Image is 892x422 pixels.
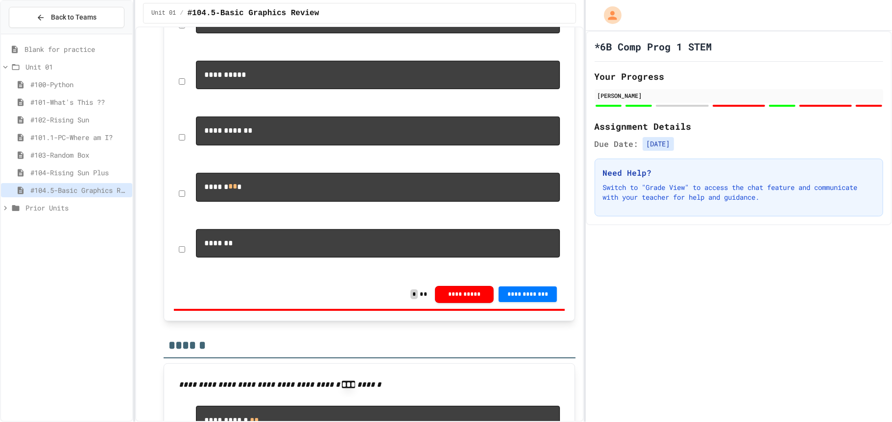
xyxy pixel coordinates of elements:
[595,119,883,133] h2: Assignment Details
[25,62,128,72] span: Unit 01
[30,97,128,107] span: #101-What's This ??
[603,167,875,179] h3: Need Help?
[30,185,128,195] span: #104.5-Basic Graphics Review
[151,9,176,17] span: Unit 01
[603,183,875,202] p: Switch to "Grade View" to access the chat feature and communicate with your teacher for help and ...
[9,7,124,28] button: Back to Teams
[595,40,712,53] h1: *6B Comp Prog 1 STEM
[25,203,128,213] span: Prior Units
[30,132,128,142] span: #101.1-PC-Where am I?
[51,12,96,23] span: Back to Teams
[30,79,128,90] span: #100-Python
[594,4,624,26] div: My Account
[595,138,639,150] span: Due Date:
[180,9,183,17] span: /
[643,137,674,151] span: [DATE]
[595,70,883,83] h2: Your Progress
[30,115,128,125] span: #102-Rising Sun
[598,91,880,100] div: [PERSON_NAME]
[188,7,319,19] span: #104.5-Basic Graphics Review
[30,167,128,178] span: #104-Rising Sun Plus
[24,44,128,54] span: Blank for practice
[30,150,128,160] span: #103-Random Box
